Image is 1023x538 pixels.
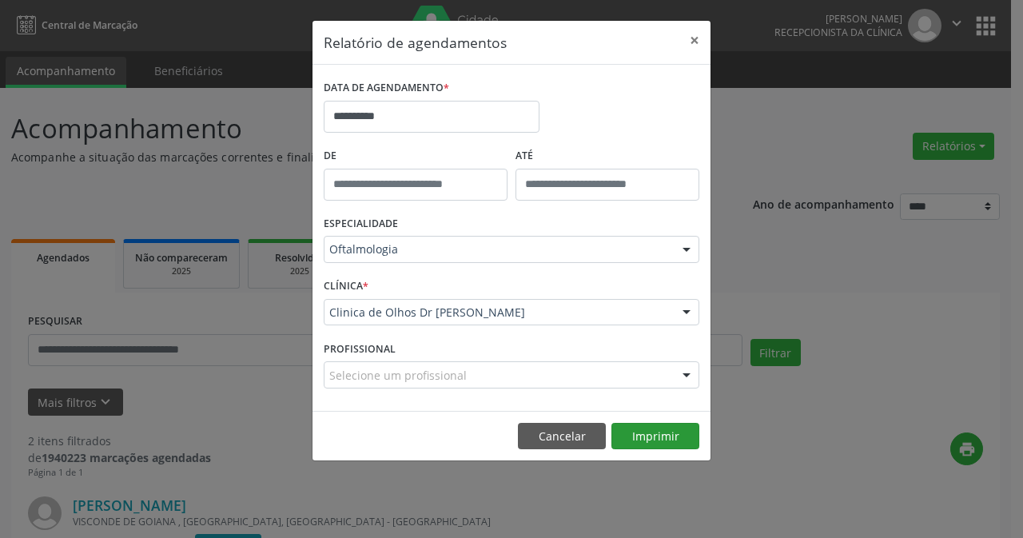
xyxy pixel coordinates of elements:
[611,423,699,450] button: Imprimir
[329,241,667,257] span: Oftalmologia
[679,21,711,60] button: Close
[515,144,699,169] label: ATÉ
[324,337,396,361] label: PROFISSIONAL
[324,76,449,101] label: DATA DE AGENDAMENTO
[324,144,508,169] label: De
[324,212,398,237] label: ESPECIALIDADE
[518,423,606,450] button: Cancelar
[329,305,667,321] span: Clinica de Olhos Dr [PERSON_NAME]
[324,274,368,299] label: CLÍNICA
[324,32,507,53] h5: Relatório de agendamentos
[329,367,467,384] span: Selecione um profissional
